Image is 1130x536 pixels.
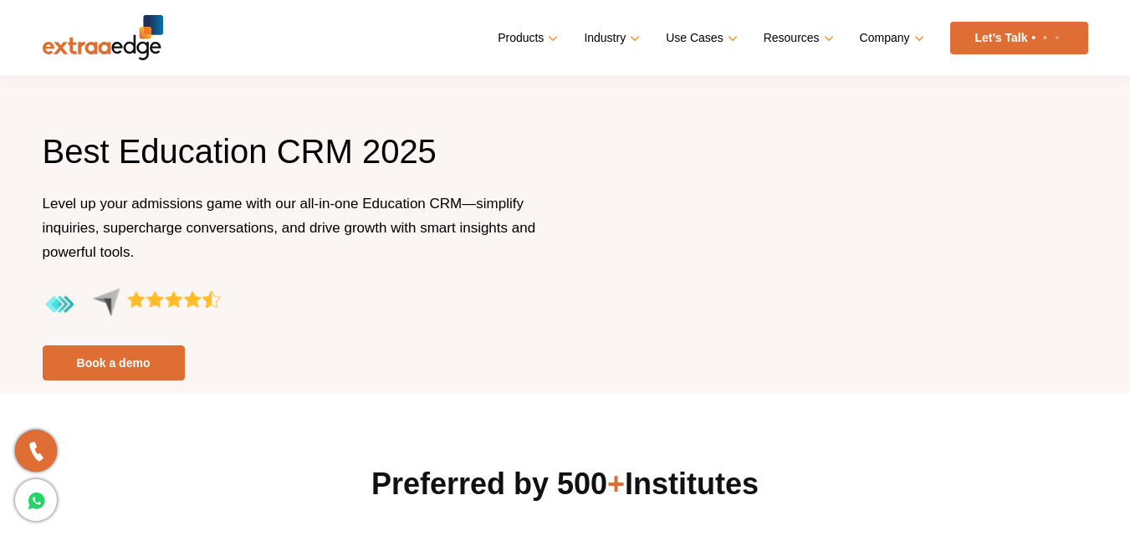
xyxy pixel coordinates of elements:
[607,467,625,501] span: +
[43,130,553,191] h1: Best Education CRM 2025
[43,196,536,260] span: Level up your admissions game with our all-in-one Education CRM—simplify inquiries, supercharge c...
[860,26,921,50] a: Company
[764,26,831,50] a: Resources
[950,22,1088,54] a: Let’s Talk
[43,288,221,322] img: aggregate-rating-by-users
[43,464,1088,504] h2: Preferred by 500 Institutes
[584,26,637,50] a: Industry
[498,26,555,50] a: Products
[43,345,185,380] a: Book a demo
[666,26,734,50] a: Use Cases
